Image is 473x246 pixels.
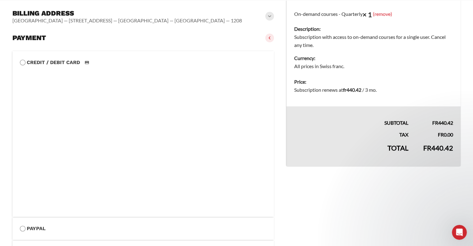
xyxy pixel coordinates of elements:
[20,60,26,65] input: Credit / Debit CardCredit / Debit Card
[12,9,242,18] h3: Billing address
[294,62,453,70] dd: All prices in Swiss franc.
[452,225,467,240] iframe: Intercom live chat
[438,132,453,137] bdi: 0.00
[20,58,267,67] label: Credit / Debit Card
[294,54,453,62] dt: Currency:
[362,87,376,93] span: / 3 mo
[423,144,453,152] bdi: 440.42
[81,59,93,66] img: Credit / Debit Card
[432,120,438,126] span: fr
[294,87,377,93] span: Subscription renews at .
[432,120,453,126] bdi: 440.42
[19,65,265,210] iframe: Secure payment input frame
[343,87,346,93] span: fr
[20,225,267,233] label: PayPal
[294,25,453,33] dt: Description:
[286,127,416,139] th: Tax
[286,139,416,166] th: Total
[286,106,416,127] th: Subtotal
[12,34,46,42] h3: Payment
[373,11,392,16] a: (remove)
[363,10,372,19] strong: × 1
[343,87,361,93] bdi: 440.42
[294,33,453,49] dd: Subscription with access to on-demand courses for a single user. Cancel any time.
[12,17,242,24] vaadin-horizontal-layout: [GEOGRAPHIC_DATA] — [STREET_ADDRESS] — [GEOGRAPHIC_DATA] — [GEOGRAPHIC_DATA] — 1208
[294,78,453,86] dt: Price:
[20,226,26,231] input: PayPal
[438,132,444,137] span: fr
[423,144,431,152] span: fr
